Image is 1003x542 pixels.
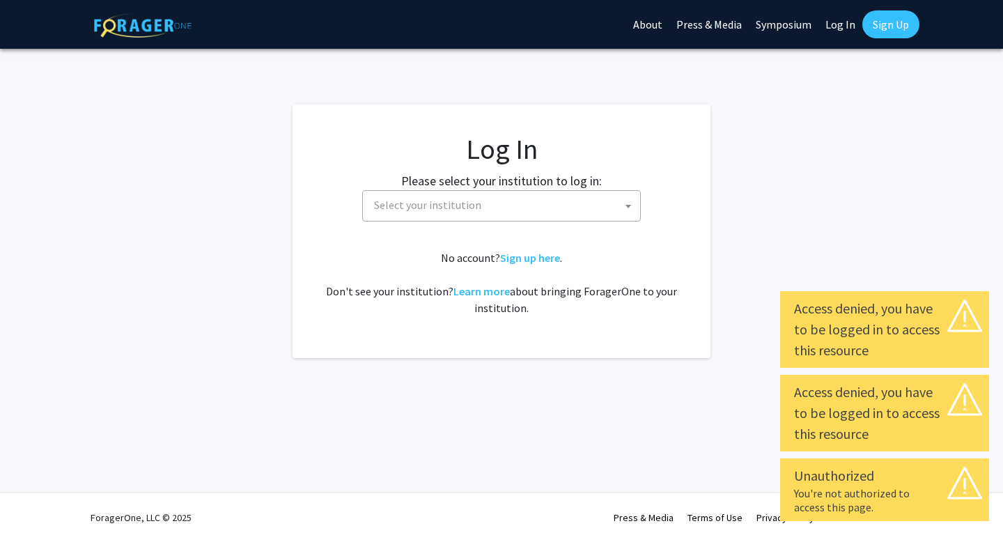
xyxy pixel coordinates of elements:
[794,465,975,486] div: Unauthorized
[362,190,641,222] span: Select your institution
[320,132,683,166] h1: Log In
[500,251,560,265] a: Sign up here
[794,486,975,514] div: You're not authorized to access this page.
[401,171,602,190] label: Please select your institution to log in:
[794,298,975,361] div: Access denied, you have to be logged in to access this resource
[453,284,510,298] a: Learn more about bringing ForagerOne to your institution
[91,493,192,542] div: ForagerOne, LLC © 2025
[320,249,683,316] div: No account? . Don't see your institution? about bringing ForagerOne to your institution.
[687,511,742,524] a: Terms of Use
[862,10,919,38] a: Sign Up
[794,382,975,444] div: Access denied, you have to be logged in to access this resource
[374,198,481,212] span: Select your institution
[368,191,640,219] span: Select your institution
[614,511,674,524] a: Press & Media
[756,511,814,524] a: Privacy Policy
[94,13,192,38] img: ForagerOne Logo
